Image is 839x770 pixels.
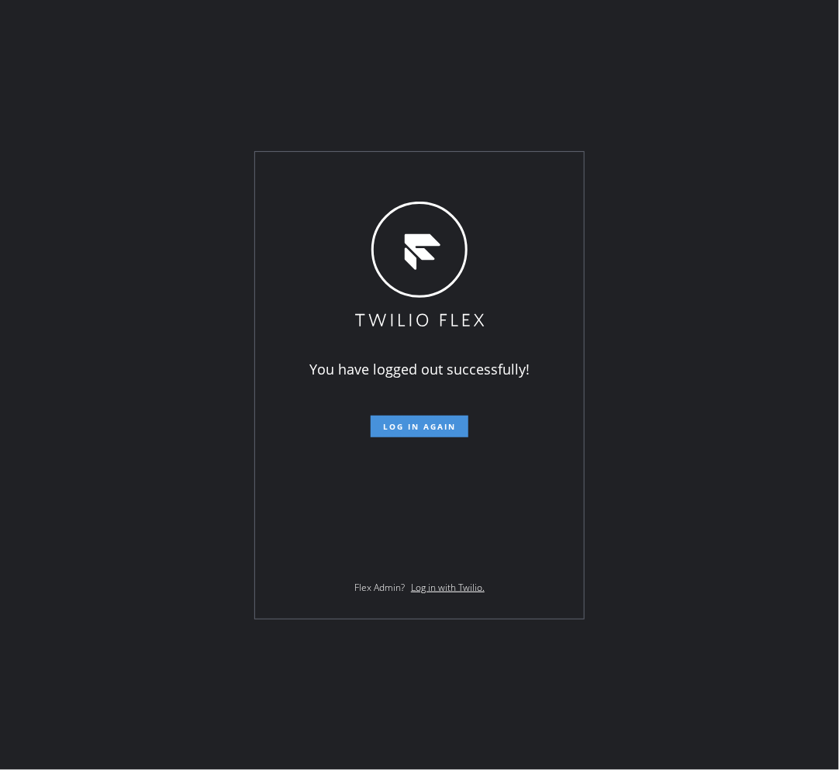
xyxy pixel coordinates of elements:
[383,421,456,432] span: Log in again
[354,581,405,594] span: Flex Admin?
[411,581,485,594] a: Log in with Twilio.
[371,416,468,437] button: Log in again
[309,360,530,378] span: You have logged out successfully!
